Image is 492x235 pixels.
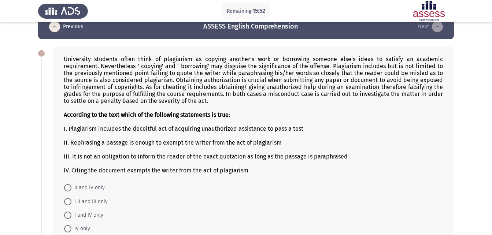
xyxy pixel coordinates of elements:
p: Remaining: [227,7,265,16]
button: load previous page [47,21,85,33]
div: IV. Citing the document exempts the writer from the act of plagiarism [64,167,443,174]
img: Assessment logo of ASSESS English Language Assessment (3 Module) (Ad - IB) [404,1,454,21]
span: I II and III only [71,197,108,206]
div: I. Plagiarism includes the deceitful act of acquiring unauthorized assistance to pass a test [64,125,443,132]
span: II and IV only [71,183,105,192]
div: II. Rephrasing a passage is enough to exempt the writer from the act of plagiarism [64,139,443,146]
b: According to the text which of the following statements is true: [64,111,230,118]
button: load next page [416,21,445,33]
div: III. It is not an obligation to inform the reader of the exact quotation as long as the passage i... [64,153,443,160]
img: Assess Talent Management logo [38,1,88,21]
h3: ASSESS English Comprehension [203,22,298,31]
span: I and IV only [71,211,103,220]
span: IV only [71,224,90,233]
div: University students often think of plagiarism as copying another's work or borrowing someone else... [64,56,443,174]
span: 15:52 [252,7,265,14]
